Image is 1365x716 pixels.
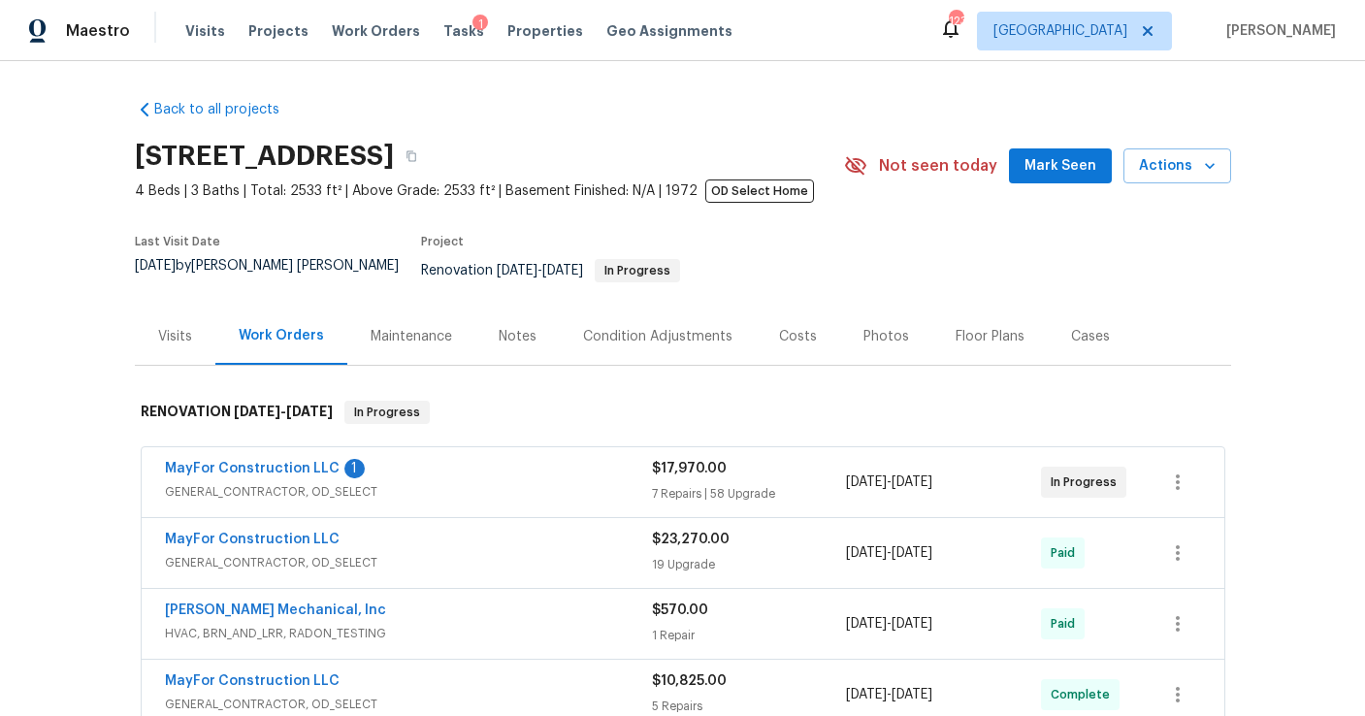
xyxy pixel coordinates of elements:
button: Mark Seen [1009,148,1112,184]
span: [DATE] [892,475,932,489]
span: 4 Beds | 3 Baths | Total: 2533 ft² | Above Grade: 2533 ft² | Basement Finished: N/A | 1972 [135,181,844,201]
h2: [STREET_ADDRESS] [135,146,394,166]
div: RENOVATION [DATE]-[DATE]In Progress [135,381,1231,443]
span: [DATE] [892,617,932,631]
span: Mark Seen [1024,154,1096,179]
div: Visits [158,327,192,346]
a: MayFor Construction LLC [165,674,340,688]
span: - [846,543,932,563]
div: 1 Repair [652,626,847,645]
span: Properties [507,21,583,41]
div: 19 Upgrade [652,555,847,574]
div: Condition Adjustments [583,327,732,346]
span: GENERAL_CONTRACTOR, OD_SELECT [165,482,652,502]
span: [DATE] [846,688,887,701]
span: Complete [1051,685,1118,704]
a: MayFor Construction LLC [165,462,340,475]
h6: RENOVATION [141,401,333,424]
span: HVAC, BRN_AND_LRR, RADON_TESTING [165,624,652,643]
div: Work Orders [239,326,324,345]
span: [DATE] [892,546,932,560]
span: Project [421,236,464,247]
div: Maintenance [371,327,452,346]
span: Actions [1139,154,1216,179]
div: Photos [863,327,909,346]
div: 5 Repairs [652,697,847,716]
span: $23,270.00 [652,533,730,546]
div: 123 [949,12,962,31]
span: Not seen today [879,156,997,176]
span: Work Orders [332,21,420,41]
span: $10,825.00 [652,674,727,688]
span: Paid [1051,614,1083,634]
span: [DATE] [234,405,280,418]
span: [PERSON_NAME] [1219,21,1336,41]
span: In Progress [1051,472,1124,492]
span: In Progress [597,265,678,277]
span: Maestro [66,21,130,41]
button: Copy Address [394,139,429,174]
span: In Progress [346,403,428,422]
span: [GEOGRAPHIC_DATA] [993,21,1127,41]
div: 1 [472,15,488,34]
span: Geo Assignments [606,21,732,41]
span: - [497,264,583,277]
span: [DATE] [846,475,887,489]
div: by [PERSON_NAME] [PERSON_NAME] [135,259,421,296]
span: $570.00 [652,603,708,617]
span: Visits [185,21,225,41]
span: [DATE] [542,264,583,277]
div: 7 Repairs | 58 Upgrade [652,484,847,504]
span: Paid [1051,543,1083,563]
span: Renovation [421,264,680,277]
span: - [846,685,932,704]
a: MayFor Construction LLC [165,533,340,546]
span: [DATE] [497,264,537,277]
div: 1 [344,459,365,478]
span: - [234,405,333,418]
span: [DATE] [892,688,932,701]
span: [DATE] [846,546,887,560]
button: Actions [1123,148,1231,184]
a: [PERSON_NAME] Mechanical, Inc [165,603,386,617]
span: Last Visit Date [135,236,220,247]
span: Projects [248,21,309,41]
span: GENERAL_CONTRACTOR, OD_SELECT [165,695,652,714]
span: GENERAL_CONTRACTOR, OD_SELECT [165,553,652,572]
span: Tasks [443,24,484,38]
div: Cases [1071,327,1110,346]
span: $17,970.00 [652,462,727,475]
span: - [846,472,932,492]
a: Back to all projects [135,100,321,119]
span: [DATE] [135,259,176,273]
div: Notes [499,327,536,346]
div: Floor Plans [956,327,1024,346]
span: [DATE] [846,617,887,631]
span: - [846,614,932,634]
span: [DATE] [286,405,333,418]
span: OD Select Home [705,179,814,203]
div: Costs [779,327,817,346]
